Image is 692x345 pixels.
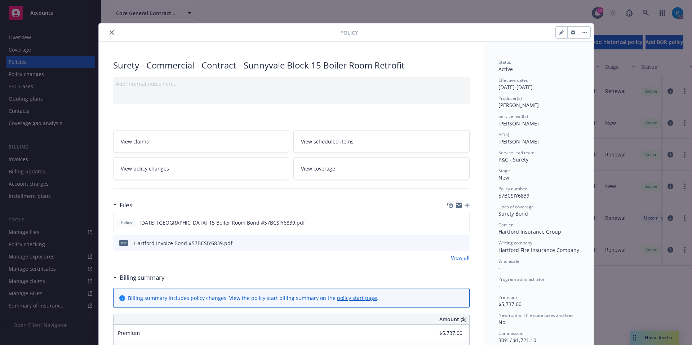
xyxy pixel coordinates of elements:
span: [PERSON_NAME] [498,138,539,145]
a: policy start page [337,295,377,301]
a: View scheduled items [293,130,470,153]
h3: Billing summary [120,273,165,282]
h3: Files [120,200,132,210]
span: Newfront will file state taxes and fees [498,312,573,318]
span: Producer(s) [498,95,522,101]
span: Service lead team [498,150,534,156]
span: - [498,283,500,289]
span: $5,737.00 [498,301,522,308]
button: preview file [460,219,466,226]
span: View scheduled items [301,138,354,145]
span: AC(s) [498,132,509,138]
span: Service lead(s) [498,113,528,119]
span: [PERSON_NAME] [498,102,539,109]
span: Program administrator [498,276,545,282]
div: Hartford Invoice Bond #57BCSIY6839.pdf [134,239,232,247]
button: close [107,28,116,37]
span: 57BCSIY6839 [498,192,529,199]
span: Status [498,59,511,65]
span: Policy number [498,186,527,192]
span: Effective dates [498,77,528,83]
span: Carrier [498,222,513,228]
span: Amount ($) [439,315,466,323]
span: P&C - Surety [498,156,528,163]
span: New [498,174,509,181]
a: View all [451,254,470,261]
span: [DATE] [GEOGRAPHIC_DATA] 15 Boiler Room Bond #57BCSIY6839.pdf [139,219,305,226]
span: Lines of coverage [498,204,534,210]
span: View coverage [301,165,335,172]
span: Policy [119,219,134,226]
span: Active [498,66,513,72]
span: View claims [121,138,149,145]
span: Hartford Insurance Group [498,228,561,235]
div: Files [113,200,132,210]
span: Premium [118,329,140,336]
div: Add internal notes here... [116,80,467,88]
span: Wholesaler [498,258,521,264]
a: View claims [113,130,289,153]
span: Writing company [498,240,532,246]
div: Billing summary [113,273,165,282]
button: preview file [460,239,467,247]
input: 0.00 [420,328,467,339]
span: No [498,319,505,326]
div: [DATE] - [DATE] [498,77,579,91]
div: Surety Bond [498,210,579,217]
span: Policy [340,29,358,36]
span: Stage [498,168,510,174]
button: download file [449,239,454,247]
span: Commission [498,330,523,336]
div: Billing summary includes policy changes. View the policy start billing summary on the . [128,294,378,302]
div: Surety - Commercial - Contract - Sunnyvale Block 15 Boiler Room Retrofit [113,59,470,71]
a: View policy changes [113,157,289,180]
span: [PERSON_NAME] [498,120,539,127]
span: Premium [498,294,517,300]
span: View policy changes [121,165,169,172]
a: View coverage [293,157,470,180]
span: - [498,265,500,271]
span: Hartford Fire Insurance Company [498,247,579,253]
span: pdf [119,240,128,246]
button: download file [448,219,454,226]
span: 30% / $1,721.10 [498,337,536,344]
